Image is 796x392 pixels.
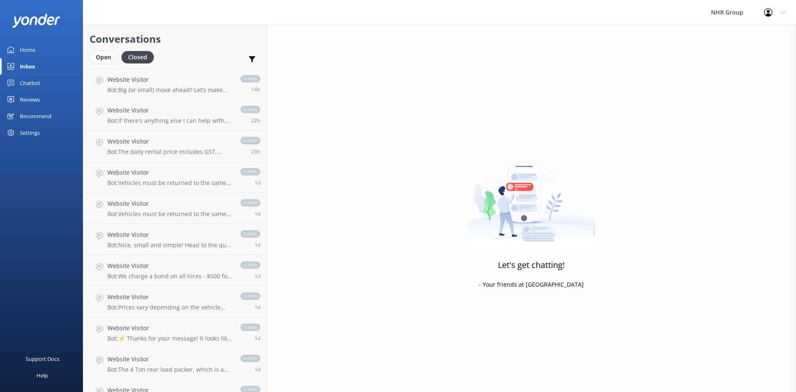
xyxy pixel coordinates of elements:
p: - Your friends at [GEOGRAPHIC_DATA] [479,280,584,289]
span: closed [240,137,260,144]
span: 03:25pm 12-Aug-2025 (UTC +12:00) Pacific/Auckland [255,366,260,373]
h4: Website Visitor [107,324,232,333]
p: Bot: We charge a bond on all hires - $500 for vehicles and $200 for trailers. This is required at... [107,273,232,280]
a: Website VisitorBot:Big (or small) move ahead? Let’s make sure you’ve got the right wheels. Take o... [83,68,267,100]
a: Website VisitorBot:We charge a bond on all hires - $500 for vehicles and $200 for trailers. This ... [83,255,267,286]
h4: Website Visitor [107,75,232,84]
div: Chatbot [20,75,40,91]
a: Website VisitorBot:Prices vary depending on the vehicle type, location, and your specific rental ... [83,286,267,317]
span: 04:57pm 12-Aug-2025 (UTC +12:00) Pacific/Auckland [255,304,260,311]
span: closed [240,199,260,207]
div: Support Docs [26,351,59,367]
span: 07:08pm 12-Aug-2025 (UTC +12:00) Pacific/Auckland [255,241,260,248]
a: Open [90,52,121,61]
a: Closed [121,52,158,61]
div: Reviews [20,91,40,108]
p: Bot: Vehicles must be returned to the same location they were picked up from. We typically don’t ... [107,179,232,187]
h4: Website Visitor [107,137,232,146]
span: closed [240,106,260,113]
p: Bot: The 4 Ton rear load packer, which is a type of rubbish truck, is available in [GEOGRAPHIC_DA... [107,366,232,373]
span: 05:38am 13-Aug-2025 (UTC +12:00) Pacific/Auckland [255,210,260,217]
span: 09:13pm 13-Aug-2025 (UTC +12:00) Pacific/Auckland [251,86,260,93]
span: 12:39pm 13-Aug-2025 (UTC +12:00) Pacific/Auckland [251,117,260,124]
h3: Let's get chatting! [498,258,565,272]
h4: Website Visitor [107,230,232,239]
p: Bot: Prices vary depending on the vehicle type, location, and your specific rental needs. For the... [107,304,232,311]
h4: Website Visitor [107,106,232,115]
h2: Conversations [90,31,260,47]
img: artwork of a man stealing a conversation from at giant smartphone [467,144,595,248]
p: Bot: Vehicles must be returned to the same location they were picked up from. We typically don’t ... [107,210,232,218]
a: Website VisitorBot:⚡ Thanks for your message! It looks like this one might be best handled by our... [83,317,267,348]
span: 11:16am 13-Aug-2025 (UTC +12:00) Pacific/Auckland [255,179,260,186]
p: Bot: The daily rental price includes GST, insurance for drivers aged [DEMOGRAPHIC_DATA] and over,... [107,148,232,156]
p: Bot: Nice, small and simple! Head to the quiz to see what will suit you best. If you require furt... [107,241,232,249]
h4: Website Visitor [107,168,232,177]
span: closed [240,292,260,300]
div: Recommend [20,108,51,124]
a: Website VisitorBot:The daily rental price includes GST, insurance for drivers aged [DEMOGRAPHIC_D... [83,131,267,162]
a: Website VisitorBot:The 4 Ton rear load packer, which is a type of rubbish truck, is available in ... [83,348,267,380]
a: Website VisitorBot:Vehicles must be returned to the same location they were picked up from. We ty... [83,193,267,224]
span: 04:17pm 12-Aug-2025 (UTC +12:00) Pacific/Auckland [255,335,260,342]
div: Help [36,367,48,384]
h4: Website Visitor [107,355,232,364]
a: Website VisitorBot:Nice, small and simple! Head to the quiz to see what will suit you best. If yo... [83,224,267,255]
div: Settings [20,124,40,141]
span: closed [240,75,260,83]
p: Bot: If there's anything else I can help with, let me know! [107,117,232,124]
span: 12:10pm 13-Aug-2025 (UTC +12:00) Pacific/Auckland [251,148,260,155]
a: Website VisitorBot:Vehicles must be returned to the same location they were picked up from. We ty... [83,162,267,193]
p: Bot: ⚡ Thanks for your message! It looks like this one might be best handled by our team directly... [107,335,232,342]
div: Closed [121,51,154,63]
h4: Website Visitor [107,199,232,208]
h4: Website Visitor [107,261,232,270]
div: Open [90,51,117,63]
span: closed [240,230,260,238]
span: closed [240,168,260,175]
div: Inbox [20,58,35,75]
div: Home [20,41,35,58]
span: closed [240,355,260,362]
p: Bot: Big (or small) move ahead? Let’s make sure you’ve got the right wheels. Take our quick quiz ... [107,86,232,94]
span: closed [240,261,260,269]
img: yonder-white-logo.png [12,14,60,27]
span: closed [240,324,260,331]
span: 06:07pm 12-Aug-2025 (UTC +12:00) Pacific/Auckland [255,273,260,280]
h4: Website Visitor [107,292,232,302]
a: Website VisitorBot:If there's anything else I can help with, let me know!closed22h [83,100,267,131]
